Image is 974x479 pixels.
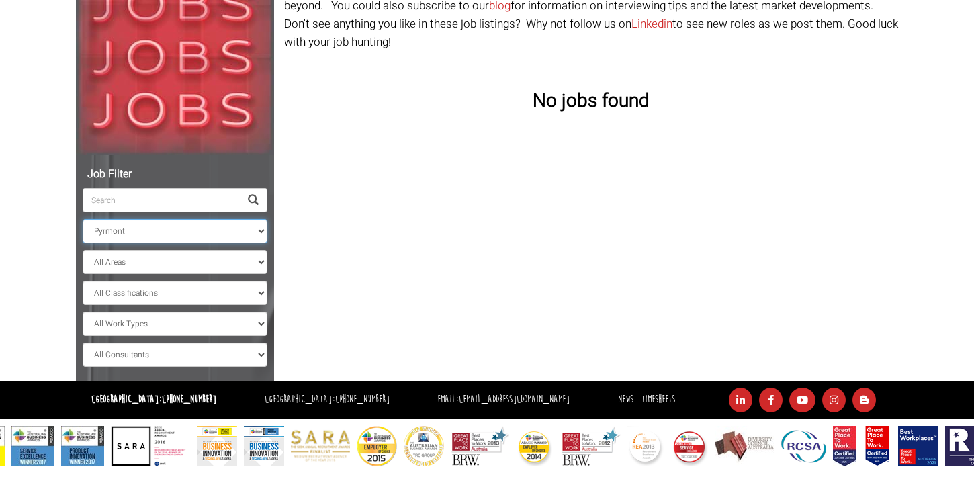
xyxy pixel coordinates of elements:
a: [PHONE_NUMBER] [335,393,390,406]
h5: Job Filter [83,169,267,181]
a: Linkedin [631,15,672,32]
li: [GEOGRAPHIC_DATA]: [261,390,393,410]
h3: No jobs found [284,91,899,112]
li: Email: [434,390,573,410]
a: [EMAIL_ADDRESS][DOMAIN_NAME] [459,393,570,406]
a: Timesheets [641,393,675,406]
strong: [GEOGRAPHIC_DATA]: [91,393,216,406]
a: [PHONE_NUMBER] [162,393,216,406]
a: News [618,393,633,406]
input: Search [83,188,240,212]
